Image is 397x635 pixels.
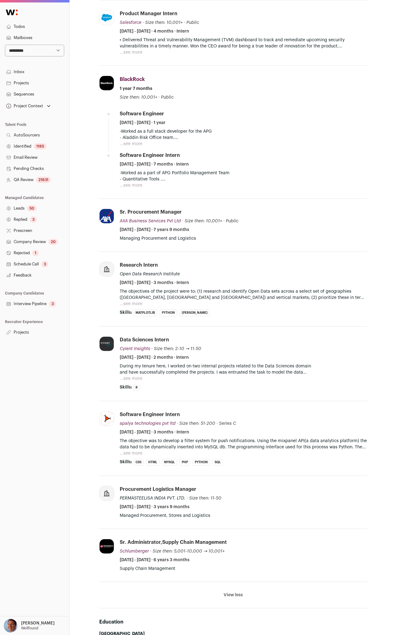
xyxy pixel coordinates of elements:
[120,354,189,361] span: [DATE] - [DATE] · 2 months · Intern
[120,152,180,159] div: Software Engineer Intern
[187,496,221,500] span: · Size then: 11-50
[120,280,189,286] span: [DATE] - [DATE] · 3 months · Intern
[120,549,149,553] span: Schlumberger
[120,86,152,92] span: 1 year 7 months
[120,363,367,375] p: During my tenure here, I worked on two internal projects related to the Data Sciences domain and ...
[158,94,160,100] span: ·
[133,459,144,466] li: CSS
[120,227,189,233] span: [DATE] - [DATE] · 7 years 9 months
[120,77,145,82] span: BlackRock
[219,421,236,426] span: Series C
[120,20,141,25] span: Salesforce
[120,557,190,563] span: [DATE] - [DATE] · 6 years 3 months
[34,143,47,149] div: 1185
[182,219,222,223] span: · Size then: 10,001+
[27,205,37,211] div: 50
[100,539,114,553] img: 5d14eaaf7b52334a62b8801a17d3e2e55538fc9b5ba1ade08dec55096ffc1805.jpg
[160,309,177,316] li: Python
[100,76,114,90] img: cd618e5ee822bc73db10c9a89b976619dcbf76f0cf8b7732057277c1a480f852.jpg
[133,309,157,316] li: Matplotlib
[120,209,182,215] div: Sr. Procurement Manager
[2,619,56,633] button: Open dropdown
[120,120,166,126] span: [DATE] - [DATE] · 1 year
[5,102,52,110] button: Open dropdown
[120,141,142,147] button: ...see more
[161,95,174,100] span: Public
[120,262,158,269] div: Research Intern
[120,375,142,382] button: ...see more
[120,429,189,435] span: [DATE] - [DATE] · 3 months · Intern
[146,459,159,466] li: HTML
[120,504,190,510] span: [DATE] - [DATE] · 3 years 9 months
[120,336,169,343] div: Data Sciences Intern
[120,421,176,426] span: apalya technologies pvt ltd
[120,384,132,390] span: Skills:
[120,496,185,500] span: PERMASTEELISA INDIA PVT. LTD.
[186,20,199,25] span: Public
[36,177,51,183] div: 21831
[99,618,367,626] h2: Education
[180,459,190,466] li: PHP
[120,28,189,34] span: [DATE] - [DATE] · 4 months · Intern
[100,486,114,500] img: company-logo-placeholder-414d4e2ec0e2ddebbe968bf319fdfe5acfe0c9b87f798d344e800bc9a89632a0.png
[120,95,157,100] span: Size then: 10,001+
[100,411,114,426] img: edd7623109e3c11baf90f56fe6a27beb81a6414b7537c8c2f206addeca17e580.jpg
[120,486,196,493] div: Procurement Logistics Manager
[120,539,227,546] div: Sr. Administrator,Supply Chain Management
[120,161,189,167] span: [DATE] - [DATE] · 7 months · Intern
[120,10,177,17] div: Product Manager Intern
[193,459,210,466] li: Python
[100,262,114,276] img: company-logo-placeholder-414d4e2ec0e2ddebbe968bf319fdfe5acfe0c9b87f798d344e800bc9a89632a0.png
[120,37,367,49] p: • Delivered Threat and Vulnerability Management (TVM) dashboard to track and remediate upcoming s...
[120,110,164,117] div: Software Engineer
[223,218,225,224] span: ·
[32,250,39,256] div: 1
[212,459,223,466] li: SQL
[4,619,17,633] img: 19266-medium_jpg
[5,104,43,109] div: Project Context
[120,438,367,450] p: The objective was to develop a filter system for push notifications. Using the mixpanel API(a dat...
[21,626,38,631] p: Wellfound
[120,170,367,182] p: -Worked as a part of APG Portfolio Management Team - Quantitative Tools . -Built Excel macros fro...
[180,309,210,316] li: [PERSON_NAME]
[48,239,58,245] div: 20
[120,219,181,223] span: AXA Business Services Pvt Ltd
[177,421,215,426] span: · Size then: 51-200
[143,20,183,25] span: · Size then: 10,001+
[100,337,114,351] img: cbddc83924c974a60f06050373926dc7f4ddb0b5a9ffb23105e9472d343bc23d.jpg
[224,592,243,598] button: View less
[120,309,132,316] span: Skills:
[133,384,140,391] li: R
[100,209,114,223] img: ade35f93fb001426d0e3e12ba01f2410adf145c310bde4e0eb5e7975d59cce85.png
[226,219,239,223] span: Public
[184,20,185,26] span: ·
[120,513,367,519] p: Managed Procurement, Stores and Logistics
[120,288,367,301] p: The objectives of the project were to: (1) research and identify Open Data sets across a select s...
[2,6,21,19] img: Wellfound
[120,128,367,141] p: -Worked as a full stack developer for the APG - Aladdin Risk Office team. -Designed and developed...
[120,450,142,456] button: ...see more
[21,621,55,626] p: [PERSON_NAME]
[120,301,142,307] button: ...see more
[120,49,142,56] button: ...see more
[100,11,114,25] img: a15e16b4a572e6d789ff6890fffe31942b924de32350d3da2095d3676c91ed56.jpg
[120,566,367,572] p: Supply Chain Management
[30,216,37,223] div: 3
[41,261,48,267] div: 3
[151,347,201,351] span: · Size then: 2-10 → 11-50
[120,182,142,189] button: ...see more
[120,272,180,276] span: Open Data Research Institute
[120,459,132,465] span: Skills:
[120,347,150,351] span: Cyient Insights
[150,549,225,553] span: · Size then: 5,001-10,000 → 10,001+
[162,459,177,466] li: MySQL
[49,301,56,307] div: 3
[216,420,218,427] span: ·
[120,411,180,418] div: Software Engineer Intern
[120,235,367,242] p: Managing Procurement and Logistics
